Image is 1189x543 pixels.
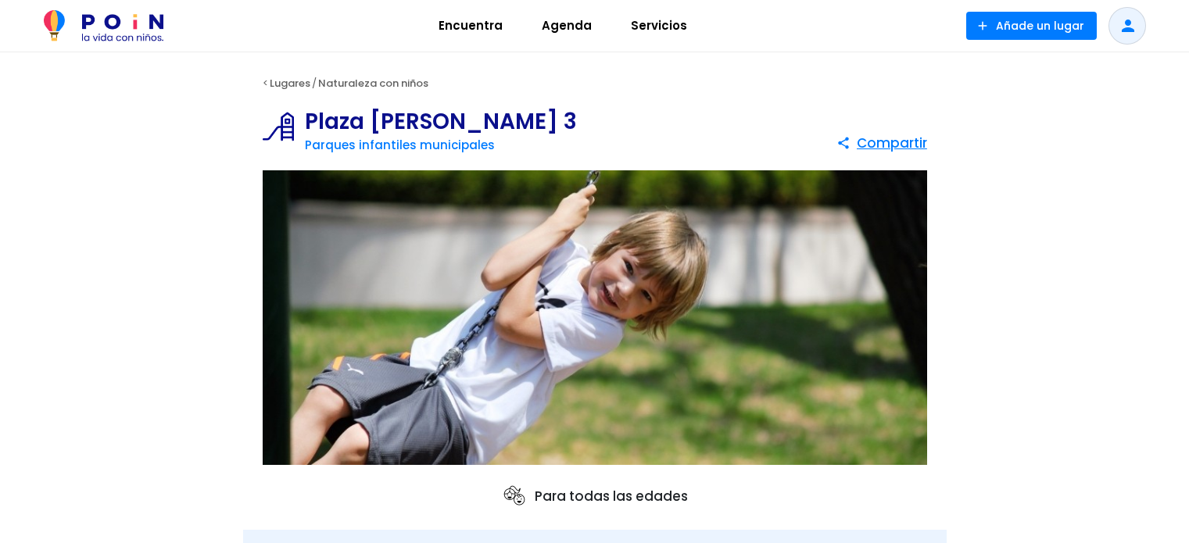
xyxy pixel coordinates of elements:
p: Para todas las edades [502,484,688,509]
button: Añade un lugar [966,12,1097,40]
div: < / [243,72,947,95]
a: Agenda [522,7,611,45]
img: POiN [44,10,163,41]
span: Agenda [535,13,599,38]
a: Servicios [611,7,707,45]
img: ages icon [502,484,527,509]
span: Encuentra [432,13,510,38]
a: Naturaleza con niños [318,76,428,91]
a: Parques infantiles municipales [305,137,495,153]
a: Encuentra [419,7,522,45]
img: Plaza Luca De Tena 3 [263,170,927,466]
a: Lugares [270,76,310,91]
h1: Plaza [PERSON_NAME] 3 [305,111,577,133]
img: Parques infantiles municipales [263,111,305,142]
button: Compartir [836,129,927,157]
span: Servicios [624,13,694,38]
